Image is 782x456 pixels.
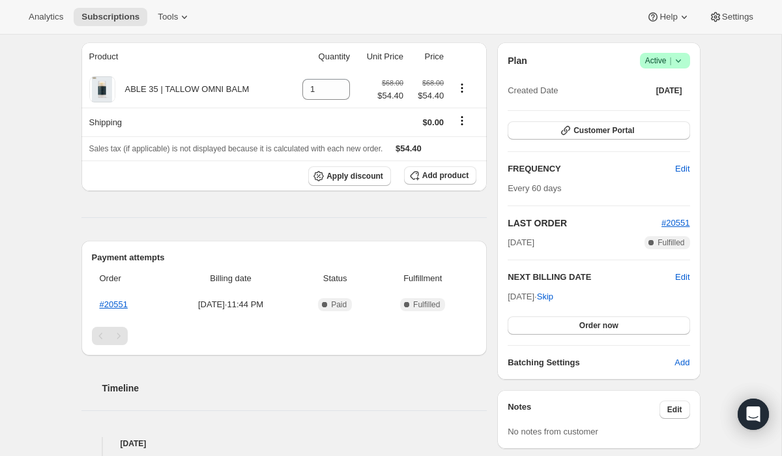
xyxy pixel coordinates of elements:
[656,85,682,96] span: [DATE]
[92,327,477,345] nav: Pagination
[659,401,690,419] button: Edit
[645,54,685,67] span: Active
[452,81,472,95] button: Product actions
[301,272,369,285] span: Status
[508,217,661,230] h2: LAST ORDER
[675,162,689,175] span: Edit
[92,264,165,293] th: Order
[168,298,293,311] span: [DATE] · 11:44 PM
[508,292,553,301] span: [DATE] ·
[661,217,689,230] button: #20551
[674,356,689,369] span: Add
[508,401,659,419] h3: Notes
[382,79,403,87] small: $68.00
[115,83,250,96] div: ABLE 35 | TALLOW OMNI BALM
[722,12,753,22] span: Settings
[667,404,682,415] span: Edit
[529,286,561,307] button: Skip
[92,251,477,264] h2: Payment attempts
[81,42,287,71] th: Product
[100,299,128,309] a: #20551
[661,218,689,228] a: #20551
[508,183,561,193] span: Every 60 days
[508,427,598,436] span: No notes from customer
[508,316,689,335] button: Order now
[508,84,558,97] span: Created Date
[579,320,618,331] span: Order now
[508,162,675,175] h2: FREQUENCY
[81,437,487,450] h4: [DATE]
[452,114,472,128] button: Shipping actions
[667,159,697,179] button: Edit
[81,108,287,136] th: Shipping
[287,42,354,71] th: Quantity
[81,12,139,22] span: Subscriptions
[407,42,448,71] th: Price
[102,382,487,395] h2: Timeline
[701,8,761,26] button: Settings
[150,8,199,26] button: Tools
[667,352,697,373] button: Add
[331,299,347,310] span: Paid
[377,272,469,285] span: Fulfillment
[508,236,534,249] span: [DATE]
[508,54,527,67] h2: Plan
[326,171,383,181] span: Apply discount
[422,79,444,87] small: $68.00
[508,356,674,369] h6: Batching Settings
[168,272,293,285] span: Billing date
[396,144,422,153] span: $54.40
[669,55,671,66] span: |
[158,12,178,22] span: Tools
[508,121,689,140] button: Customer Portal
[89,144,383,153] span: Sales tax (if applicable) is not displayed because it is calculated with each new order.
[29,12,63,22] span: Analytics
[639,8,698,26] button: Help
[411,89,444,102] span: $54.40
[422,170,469,181] span: Add product
[738,399,769,430] div: Open Intercom Messenger
[308,166,391,186] button: Apply discount
[354,42,407,71] th: Unit Price
[404,166,476,185] button: Add product
[658,237,684,248] span: Fulfilled
[21,8,71,26] button: Analytics
[74,8,147,26] button: Subscriptions
[573,125,634,136] span: Customer Portal
[648,82,690,100] button: [DATE]
[413,299,440,310] span: Fulfilled
[508,271,675,284] h2: NEXT BILLING DATE
[659,12,677,22] span: Help
[537,290,553,303] span: Skip
[675,271,689,284] button: Edit
[377,89,403,102] span: $54.40
[423,117,444,127] span: $0.00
